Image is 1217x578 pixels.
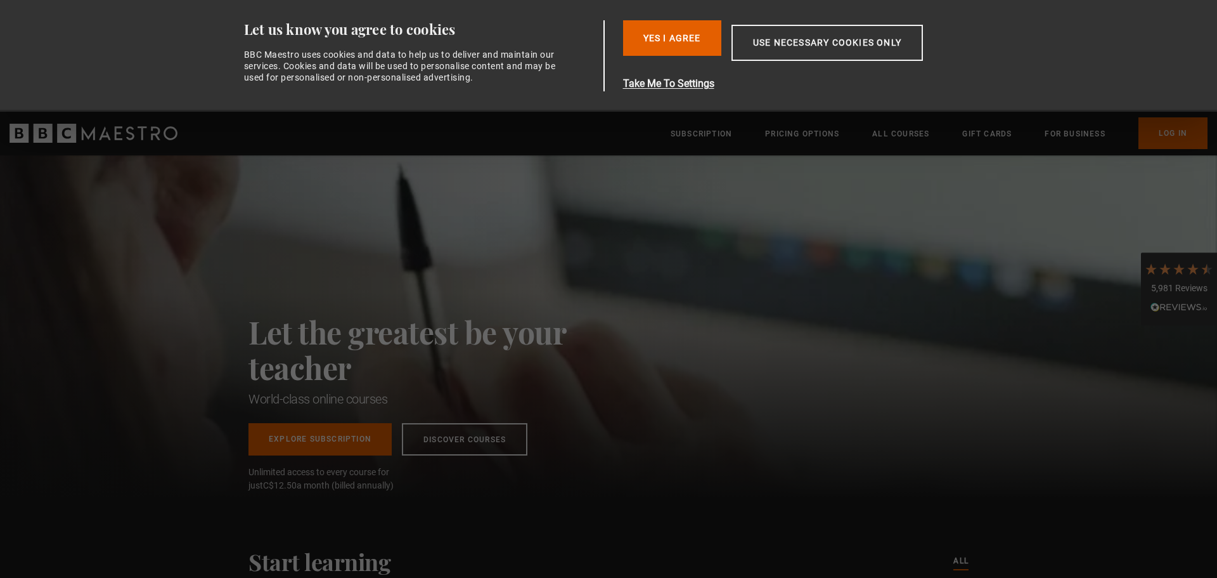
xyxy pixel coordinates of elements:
span: Unlimited access to every course for just a month (billed annually) [248,466,420,492]
a: For business [1045,128,1105,140]
div: Read All Reviews [1144,301,1214,316]
div: BBC Maestro uses cookies and data to help us to deliver and maintain our services. Cookies and da... [244,49,563,84]
a: Discover Courses [402,423,527,456]
div: 5,981 Reviews [1144,282,1214,295]
button: Yes I Agree [623,20,721,56]
div: 5,981 ReviewsRead All Reviews [1141,253,1217,326]
button: Take Me To Settings [623,76,983,91]
a: Subscription [671,128,732,140]
a: Pricing Options [765,128,839,140]
a: Log In [1138,117,1207,149]
a: Explore Subscription [248,423,392,456]
span: C$12.50 [263,480,297,490]
h2: Let the greatest be your teacher [248,314,622,385]
a: All Courses [872,128,929,140]
button: Use necessary cookies only [731,25,923,61]
a: Gift Cards [962,128,1012,140]
svg: BBC Maestro [10,124,177,143]
div: Let us know you agree to cookies [244,20,599,39]
img: REVIEWS.io [1150,303,1207,312]
nav: Primary [671,117,1207,149]
h1: World-class online courses [248,390,622,408]
div: 4.7 Stars [1144,262,1214,276]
